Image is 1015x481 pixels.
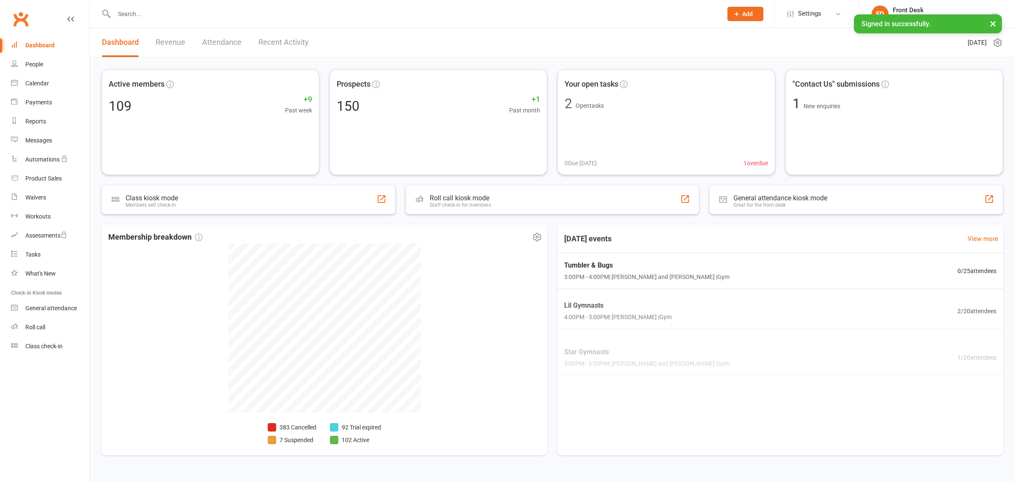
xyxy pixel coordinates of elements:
span: 5:00PM - 6:00PM | [PERSON_NAME] and [PERSON_NAME] | Gym [564,359,730,368]
div: Reports [25,118,46,125]
span: Signed in successfully. [861,20,930,28]
span: Membership breakdown [108,231,203,243]
div: Staff check-in for members [430,202,491,208]
div: Workouts [25,213,51,220]
div: Waivers [25,194,46,201]
input: Search... [112,8,716,20]
a: Class kiosk mode [11,337,89,356]
span: Past week [285,106,312,115]
span: Mix Age - Gymnastics [564,388,730,399]
span: 1 / 20 attendees [957,353,996,362]
span: Open tasks [576,102,604,109]
span: Settings [798,4,821,23]
a: Roll call [11,318,89,337]
div: Great for the front desk [733,202,827,208]
div: Class check-in [25,343,63,350]
a: Messages [11,131,89,150]
span: +9 [285,93,312,106]
a: Workouts [11,207,89,226]
span: Lil Gymnasts [564,300,672,311]
div: Automations [25,156,60,163]
span: "Contact Us" submissions [793,78,880,90]
div: General attendance kiosk mode [733,194,827,202]
div: 150 [337,99,359,113]
span: Add [742,11,753,17]
div: Kids Unlimited - [GEOGRAPHIC_DATA] [893,14,991,22]
span: 4:00PM - 5:00PM | [PERSON_NAME] | Gym [564,312,672,322]
div: Tasks [25,251,41,258]
div: Roll call kiosk mode [430,194,491,202]
h3: [DATE] events [557,231,618,246]
a: What's New [11,264,89,283]
a: Attendance [202,28,241,57]
li: 7 Suspended [268,435,316,445]
span: 2 / 20 attendees [957,306,996,315]
a: Recent Activity [258,28,309,57]
div: People [25,61,43,68]
a: People [11,55,89,74]
span: Your open tasks [565,78,618,90]
div: 109 [109,99,132,113]
a: View more [968,234,998,244]
div: Messages [25,137,52,144]
div: What's New [25,270,56,277]
li: 92 Trial expired [330,423,381,432]
a: Dashboard [11,36,89,55]
span: Past month [509,106,540,115]
div: 2 [565,97,572,110]
span: 0 Due [DATE] [565,159,597,168]
li: 102 Active [330,435,381,445]
a: Tasks [11,245,89,264]
a: Clubworx [10,8,31,30]
span: Prospects [337,78,370,90]
a: Payments [11,93,89,112]
span: 3:00PM - 4:00PM | [PERSON_NAME] and [PERSON_NAME] | Gym [564,273,730,282]
a: Reports [11,112,89,131]
div: Payments [25,99,52,106]
div: Dashboard [25,42,55,49]
a: Calendar [11,74,89,93]
div: Class kiosk mode [126,194,178,202]
span: 0 / 20 attendees [957,395,996,404]
a: General attendance kiosk mode [11,299,89,318]
div: Calendar [25,80,49,87]
a: Product Sales [11,169,89,188]
span: Tumbler & Bugs [564,260,730,271]
div: Assessments [25,232,67,239]
li: 383 Cancelled [268,423,316,432]
a: Assessments [11,226,89,245]
div: Members self check-in [126,202,178,208]
span: [DATE] [968,38,987,48]
span: +1 [509,93,540,106]
span: Star Gymnasts [564,347,730,358]
div: Front Desk [893,6,991,14]
button: Add [727,7,763,21]
span: 6:00PM - 7:00PM | [PERSON_NAME] and [PERSON_NAME] | Gym [564,401,730,410]
div: Product Sales [25,175,62,182]
span: 0 / 25 attendees [957,266,996,276]
div: FD [872,5,889,22]
button: × [985,14,1001,33]
a: Automations [11,150,89,169]
span: New enquiries [804,103,840,109]
a: Dashboard [102,28,139,57]
a: Revenue [156,28,185,57]
span: 1 overdue [743,159,768,168]
a: Waivers [11,188,89,207]
span: 1 [793,96,804,112]
span: Active members [109,78,165,90]
div: General attendance [25,305,77,312]
div: Roll call [25,324,45,331]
